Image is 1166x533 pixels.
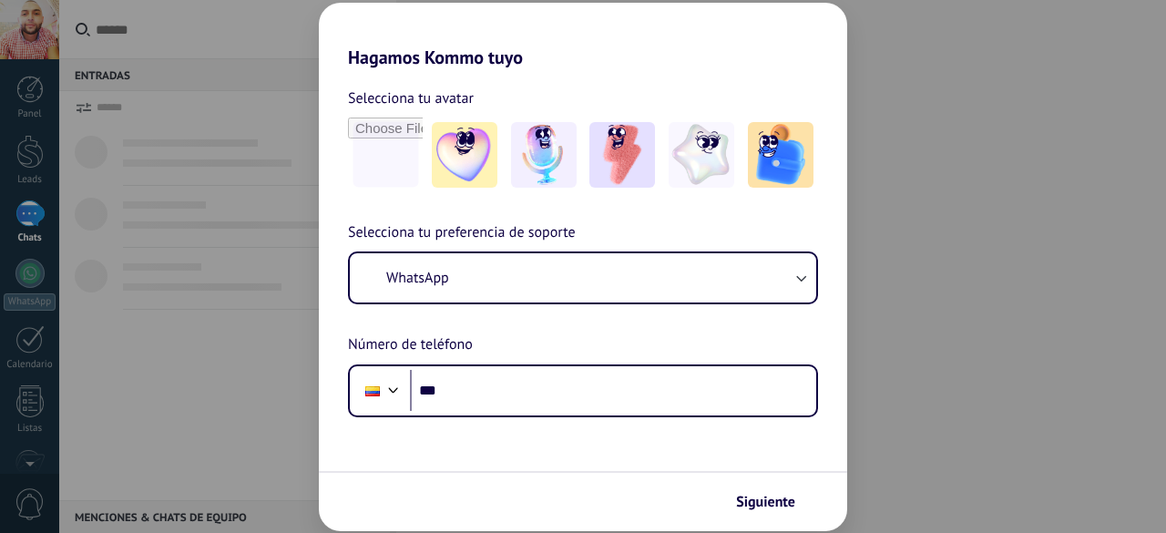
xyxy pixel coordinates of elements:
span: WhatsApp [386,269,449,287]
img: -3.jpeg [589,122,655,188]
div: Colombia: + 57 [355,372,390,410]
span: Selecciona tu preferencia de soporte [348,221,576,245]
span: Número de teléfono [348,333,473,357]
img: -2.jpeg [511,122,577,188]
button: Siguiente [728,487,820,518]
button: WhatsApp [350,253,816,302]
h2: Hagamos Kommo tuyo [319,3,847,68]
span: Selecciona tu avatar [348,87,474,110]
img: -4.jpeg [669,122,734,188]
img: -1.jpeg [432,122,497,188]
span: Siguiente [736,496,795,508]
img: -5.jpeg [748,122,813,188]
